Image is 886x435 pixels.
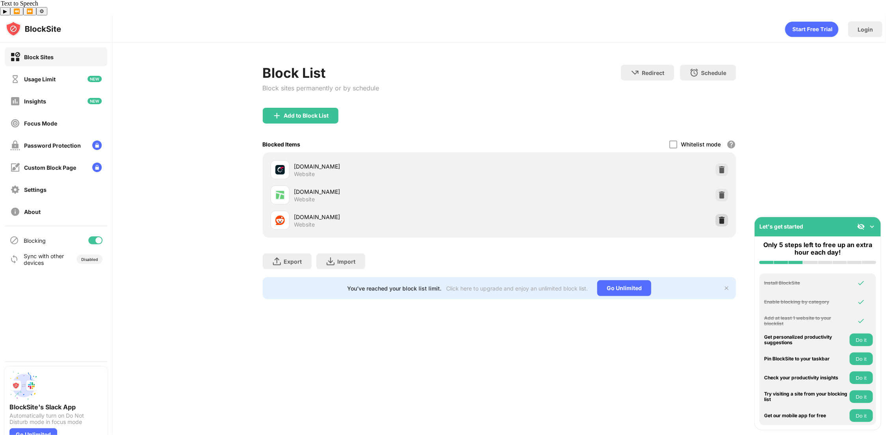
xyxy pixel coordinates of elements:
img: x-button.svg [723,285,730,291]
div: Insights [24,98,46,105]
div: Import [338,258,356,265]
div: Automatically turn on Do Not Disturb mode in focus mode [9,412,103,425]
button: Do it [850,409,873,422]
img: block-on.svg [10,52,20,62]
div: Blocked Items [263,141,301,148]
div: Check your productivity insights [764,375,848,381]
img: time-usage-off.svg [10,74,20,84]
img: omni-check.svg [857,298,865,306]
div: Add to Block List [284,112,329,119]
img: eye-not-visible.svg [857,223,865,231]
div: Click here to upgrade and enjoy an unlimited block list. [446,285,588,292]
button: Forward [23,7,36,15]
div: BlockSite's Slack App [9,403,103,411]
img: favicons [275,165,285,174]
div: Let's get started [759,223,803,230]
button: Do it [850,352,873,365]
div: Settings [24,186,47,193]
div: Block sites permanently or by schedule [263,84,379,92]
img: about-off.svg [10,207,20,217]
div: [DOMAIN_NAME] [294,162,499,171]
button: Do it [850,390,873,403]
div: Disabled [81,257,98,262]
img: lock-menu.svg [92,163,102,172]
div: Usage Limit [24,76,56,82]
div: About [24,208,41,215]
div: Focus Mode [24,120,57,127]
img: insights-off.svg [10,96,20,106]
div: Add at least 1 website to your blocklist [764,315,848,327]
button: Settings [36,7,47,15]
div: Get our mobile app for free [764,413,848,418]
div: Go Unlimited [597,280,651,296]
div: You’ve reached your block list limit. [347,285,441,292]
div: Enable blocking by category [764,299,848,305]
div: Get personalized productivity suggestions [764,334,848,346]
img: lock-menu.svg [92,141,102,150]
div: Login [858,26,873,33]
img: favicons [275,190,285,200]
img: push-slack.svg [9,371,38,400]
img: new-icon.svg [88,76,102,82]
img: omni-setup-toggle.svg [868,223,876,231]
div: Pin BlockSite to your taskbar [764,356,848,362]
img: omni-check.svg [857,279,865,287]
button: Previous [10,7,23,15]
div: Install BlockSite [764,280,848,286]
div: Password Protection [24,142,81,149]
button: Do it [850,371,873,384]
div: Whitelist mode [681,141,721,148]
div: [DOMAIN_NAME] [294,187,499,196]
div: Custom Block Page [24,164,76,171]
img: new-icon.svg [88,98,102,104]
img: blocking-icon.svg [9,236,19,245]
img: omni-check.svg [857,317,865,325]
button: Do it [850,334,873,346]
div: Website [294,196,315,203]
div: Sync with other devices [24,253,64,266]
div: Block List [263,65,379,81]
div: Only 5 steps left to free up an extra hour each day! [759,241,876,256]
div: Website [294,171,315,178]
img: customize-block-page-off.svg [10,163,20,172]
img: settings-off.svg [10,185,20,195]
div: Schedule [701,69,727,76]
div: Export [284,258,302,265]
div: animation [785,21,839,37]
img: sync-icon.svg [9,255,19,264]
div: Website [294,221,315,228]
div: Try visiting a site from your blocking list [764,391,848,403]
img: focus-off.svg [10,118,20,128]
div: [DOMAIN_NAME] [294,213,499,221]
img: logo-blocksite.svg [6,21,61,37]
div: Block Sites [24,54,54,60]
img: favicons [275,216,285,225]
div: Blocking [24,237,46,244]
div: Redirect [642,69,665,76]
img: password-protection-off.svg [10,141,20,150]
